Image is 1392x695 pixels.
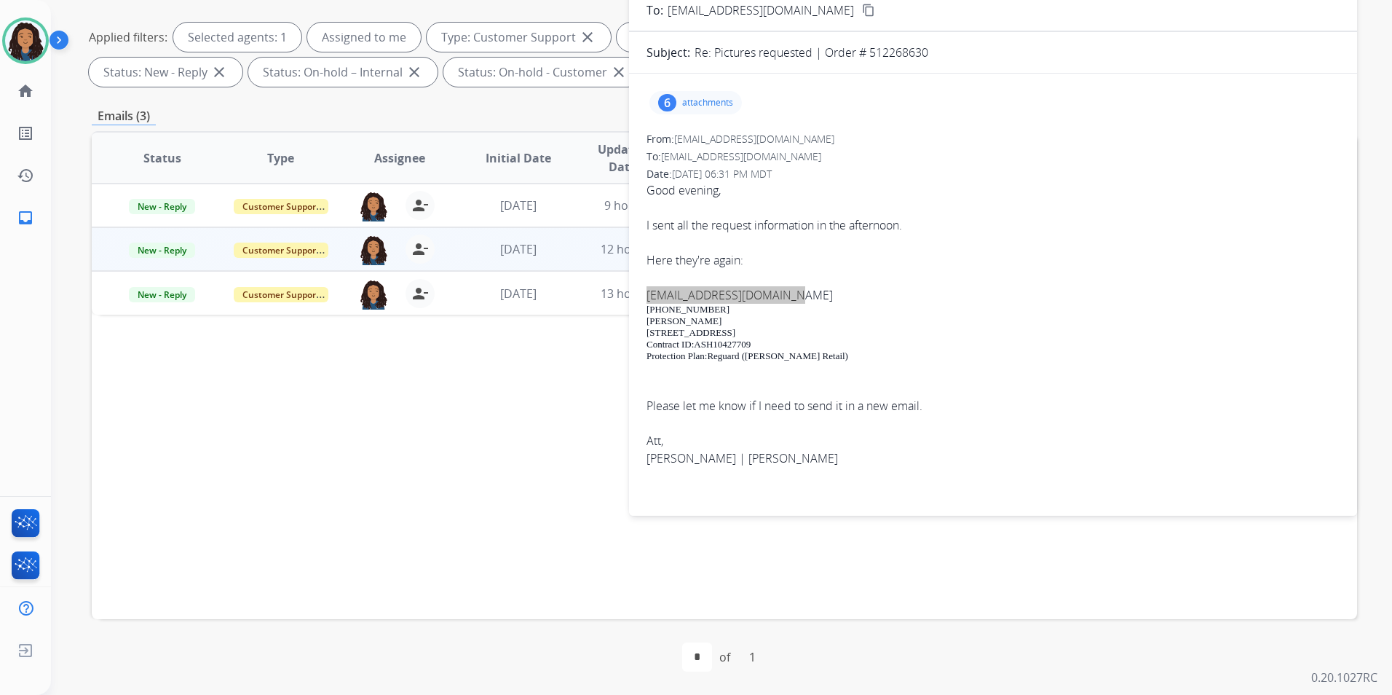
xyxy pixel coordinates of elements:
[359,191,388,221] img: agent-avatar
[646,449,1340,467] div: [PERSON_NAME] | [PERSON_NAME]
[129,199,195,214] span: New - Reply
[646,350,707,361] b: Protection Plan:
[646,350,1340,362] p: Reguard ([PERSON_NAME] Retail)
[411,197,429,214] mat-icon: person_remove
[601,241,673,257] span: 12 hours ago
[374,149,425,167] span: Assignee
[646,339,1340,350] p: ASH10427709
[359,279,388,310] img: agent-avatar
[307,23,421,52] div: Assigned to me
[17,209,34,227] mat-icon: inbox
[234,199,328,214] span: Customer Support
[427,23,611,52] div: Type: Customer Support
[248,58,438,87] div: Status: On-hold – Internal
[646,44,690,61] p: Subject:
[89,58,242,87] div: Status: New - Reply
[443,58,642,87] div: Status: On-hold - Customer
[668,1,854,19] span: [EMAIL_ADDRESS][DOMAIN_NAME]
[737,643,767,672] div: 1
[646,251,1340,269] div: Here they're again:
[411,240,429,258] mat-icon: person_remove
[646,287,833,303] a: [EMAIL_ADDRESS][DOMAIN_NAME]
[500,286,537,302] span: [DATE]
[17,82,34,100] mat-icon: home
[646,432,1340,449] div: Att,
[500,241,537,257] span: [DATE]
[610,63,628,81] mat-icon: close
[646,397,1340,415] div: Please let me know if I need to send it in a new email.
[234,287,328,302] span: Customer Support
[646,304,1340,315] p: [PHONE_NUMBER]
[646,315,1340,327] p: [PERSON_NAME]
[143,149,181,167] span: Status
[672,167,772,181] span: [DATE] 06:31 PM MDT
[406,63,423,81] mat-icon: close
[129,287,195,302] span: New - Reply
[359,235,388,265] img: agent-avatar
[604,197,670,213] span: 9 hours ago
[646,216,1340,234] div: I sent all the request information in the afternoon.
[89,28,167,46] p: Applied filters:
[601,286,673,302] span: 13 hours ago
[646,167,1340,181] div: Date:
[646,181,1340,199] div: Good evening,
[173,23,301,52] div: Selected agents: 1
[411,285,429,302] mat-icon: person_remove
[646,327,1340,339] p: [STREET_ADDRESS]
[500,197,537,213] span: [DATE]
[646,149,1340,164] div: To:
[92,107,156,125] p: Emails (3)
[695,44,928,61] p: Re: Pictures requested | Order # 512268630
[234,243,328,258] span: Customer Support
[579,28,596,46] mat-icon: close
[682,97,733,109] p: attachments
[5,20,46,61] img: avatar
[486,149,551,167] span: Initial Date
[862,4,875,17] mat-icon: content_copy
[129,243,195,258] span: New - Reply
[661,149,821,163] span: [EMAIL_ADDRESS][DOMAIN_NAME]
[17,167,34,184] mat-icon: history
[646,132,1340,146] div: From:
[617,23,807,52] div: Type: Shipping Protection
[674,132,834,146] span: [EMAIL_ADDRESS][DOMAIN_NAME]
[719,648,730,666] div: of
[658,94,676,111] div: 6
[686,514,846,527] span: [EMAIL_ADDRESS][DOMAIN_NAME]
[646,339,694,350] b: Contract ID:
[267,149,294,167] span: Type
[210,63,228,81] mat-icon: close
[646,1,663,19] p: To:
[658,514,1340,528] div: From:
[1311,669,1377,686] p: 0.20.1027RC
[590,141,655,176] span: Updated Date
[17,125,34,142] mat-icon: list_alt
